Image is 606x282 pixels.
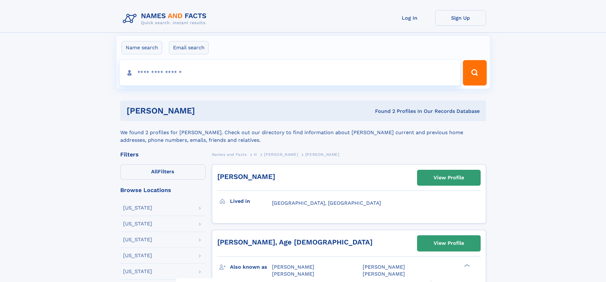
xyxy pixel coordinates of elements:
[120,187,205,193] div: Browse Locations
[120,10,212,27] img: Logo Names and Facts
[463,60,486,86] button: Search Button
[122,41,162,54] label: Name search
[217,238,373,246] a: [PERSON_NAME], Age [DEMOGRAPHIC_DATA]
[120,152,205,157] div: Filters
[363,271,405,277] span: [PERSON_NAME]
[120,121,486,144] div: We found 2 profiles for [PERSON_NAME]. Check out our directory to find information about [PERSON_...
[123,269,152,274] div: [US_STATE]
[169,41,209,54] label: Email search
[272,200,381,206] span: [GEOGRAPHIC_DATA], [GEOGRAPHIC_DATA]
[363,264,405,270] span: [PERSON_NAME]
[230,196,272,207] h3: Lived in
[254,152,257,157] span: H
[127,107,285,115] h1: [PERSON_NAME]
[463,263,470,267] div: ❯
[123,221,152,226] div: [US_STATE]
[123,205,152,210] div: [US_STATE]
[120,164,205,180] label: Filters
[417,236,480,251] a: View Profile
[217,173,275,181] a: [PERSON_NAME]
[120,60,460,86] input: search input
[151,169,158,175] span: All
[264,152,298,157] span: [PERSON_NAME]
[264,150,298,158] a: [PERSON_NAME]
[305,152,339,157] span: [PERSON_NAME]
[254,150,257,158] a: H
[434,236,464,251] div: View Profile
[212,150,247,158] a: Names and Facts
[435,10,486,26] a: Sign Up
[272,271,314,277] span: [PERSON_NAME]
[417,170,480,185] a: View Profile
[285,108,480,115] div: Found 2 Profiles In Our Records Database
[272,264,314,270] span: [PERSON_NAME]
[123,253,152,258] div: [US_STATE]
[230,262,272,272] h3: Also known as
[384,10,435,26] a: Log In
[123,237,152,242] div: [US_STATE]
[434,170,464,185] div: View Profile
